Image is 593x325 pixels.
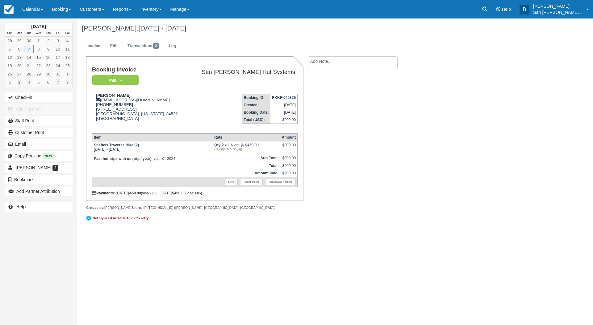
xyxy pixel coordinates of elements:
a: 7 [53,78,63,87]
td: [DATE] [270,109,298,116]
a: 17 [53,53,63,62]
strong: Sneffels Traverse Hike (2) [94,143,139,147]
a: Staff Print [240,179,263,185]
td: [DATE] [270,101,298,109]
strong: $450.00 [127,191,141,195]
a: 8 [63,78,72,87]
a: 13 [15,53,24,62]
th: Item [92,133,213,141]
span: [DATE] - [DATE] [138,24,186,32]
button: Copy Booking New [5,151,73,161]
th: Amount Paid: [213,169,280,177]
th: Thu [44,30,53,37]
a: Edit [225,179,238,185]
a: 22 [34,62,43,70]
strong: Payments [92,191,114,195]
a: 5 [5,45,15,53]
div: : [DATE] (visa ), [DATE] (visa ) [92,191,298,195]
a: [PERSON_NAME] 2 [5,163,73,173]
strong: Source IP: [132,206,148,209]
p: : yes, ST 2024 [94,156,211,162]
a: Customer Print [5,128,73,137]
a: 19 [5,62,15,70]
th: Total (USD): [242,116,270,124]
span: 2 [153,43,159,49]
span: Help [502,7,511,12]
a: 14 [24,53,34,62]
a: 28 [24,70,34,78]
a: 30 [24,37,34,45]
a: 5 [34,78,43,87]
a: 1 [63,70,72,78]
strong: $450.00 [172,191,186,195]
a: 24 [53,62,63,70]
th: Wed [34,30,43,37]
th: Mon [15,30,24,37]
a: 12 [5,53,15,62]
div: $900.00 [282,143,296,152]
a: 27 [15,70,24,78]
a: 15 [34,53,43,62]
th: Booking ID: [242,94,270,102]
a: 16 [44,53,53,62]
small: 5085 [193,191,201,195]
th: Booking Date: [242,109,270,116]
a: 28 [5,37,15,45]
strong: Created by: [86,206,104,209]
a: 10 [53,45,63,53]
th: Rate [213,133,280,141]
a: 6 [15,45,24,53]
a: 23 [44,62,53,70]
a: Edit [106,40,122,52]
a: 8 [34,45,43,53]
h1: Booking Invoice [92,67,188,73]
th: Tue [24,30,34,37]
a: Customer Print [265,179,296,185]
th: Sat [63,30,72,37]
th: Total: [213,162,280,169]
td: $900.00 [280,162,298,169]
a: 9 [44,45,53,53]
a: 26 [5,70,15,78]
a: 7 [24,45,34,53]
strong: Qty [214,143,222,147]
div: B [520,5,529,14]
span: [PERSON_NAME] [16,165,51,170]
em: ((4 nights/ 5 days)) [214,147,278,151]
span: 2 [52,165,58,171]
th: Sun [5,30,15,37]
h2: San [PERSON_NAME] Hut Systems [190,69,295,75]
th: Sub-Total: [213,154,280,162]
i: Help [496,7,500,11]
strong: RKKF-040825 [272,95,296,100]
td: [DATE] - [DATE] [92,141,213,154]
em: Paid [92,75,139,86]
a: 29 [15,37,24,45]
th: Created: [242,101,270,109]
a: 25 [63,62,72,70]
a: 30 [44,70,53,78]
a: 21 [24,62,34,70]
th: Fri [53,30,63,37]
a: 3 [15,78,24,87]
a: 2 [44,37,53,45]
a: 11 [63,45,72,53]
p: San [PERSON_NAME] Hut Systems [533,9,583,15]
strong: Past hut trips with us (trip / year) [94,156,152,161]
small: 5085 [149,191,156,195]
h1: [PERSON_NAME], [82,25,517,32]
a: Invoice [82,40,105,52]
b: Help [16,204,26,209]
a: Transactions2 [123,40,164,52]
button: Email [5,139,73,149]
a: Help [5,202,73,212]
button: Check-in [5,92,73,102]
a: 31 [53,70,63,78]
td: $900.00 [280,169,298,177]
a: 3 [53,37,63,45]
td: 2 x 1 Night @ $450.00 [213,141,280,154]
a: 20 [15,62,24,70]
a: 1 [34,37,43,45]
a: Staff Print [5,116,73,126]
button: Bookmark [5,175,73,185]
